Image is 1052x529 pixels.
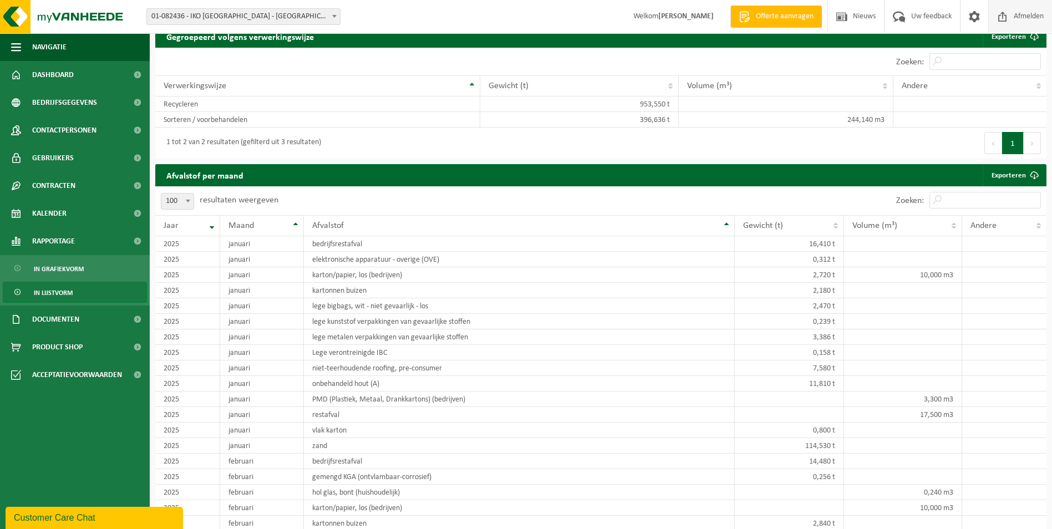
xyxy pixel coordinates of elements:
[852,221,897,230] span: Volume (m³)
[730,6,822,28] a: Offerte aanvragen
[753,11,816,22] span: Offerte aanvragen
[147,9,340,24] span: 01-082436 - IKO NV - ANTWERPEN
[844,407,962,423] td: 17,500 m3
[155,314,220,329] td: 2025
[200,196,278,205] label: resultaten weergeven
[220,376,304,391] td: januari
[312,221,344,230] span: Afvalstof
[3,258,147,279] a: In grafiekvorm
[220,314,304,329] td: januari
[155,236,220,252] td: 2025
[304,469,735,485] td: gemengd KGA (ontvlambaar-corrosief)
[984,132,1002,154] button: Previous
[32,361,122,389] span: Acceptatievoorwaarden
[32,172,75,200] span: Contracten
[983,164,1045,186] a: Exporteren
[155,164,255,186] h2: Afvalstof per maand
[304,267,735,283] td: karton/papier, los (bedrijven)
[161,194,194,209] span: 100
[155,485,220,500] td: 2025
[32,61,74,89] span: Dashboard
[220,283,304,298] td: januari
[34,258,84,279] span: In grafiekvorm
[735,236,844,252] td: 16,410 t
[6,505,185,529] iframe: chat widget
[220,500,304,516] td: februari
[970,221,997,230] span: Andere
[155,500,220,516] td: 2025
[304,252,735,267] td: elektronische apparatuur - overige (OVE)
[220,360,304,376] td: januari
[304,423,735,438] td: vlak karton
[304,485,735,500] td: hol glas, bont (huishoudelijk)
[34,282,73,303] span: In lijstvorm
[220,391,304,407] td: januari
[32,33,67,61] span: Navigatie
[155,423,220,438] td: 2025
[735,329,844,345] td: 3,386 t
[155,391,220,407] td: 2025
[304,360,735,376] td: niet-teerhoudende roofing, pre-consumer
[155,329,220,345] td: 2025
[844,500,962,516] td: 10,000 m3
[304,345,735,360] td: Lege verontreinigde IBC
[220,407,304,423] td: januari
[304,391,735,407] td: PMD (Plastiek, Metaal, Drankkartons) (bedrijven)
[1002,132,1024,154] button: 1
[155,469,220,485] td: 2025
[155,345,220,360] td: 2025
[155,26,325,47] h2: Gegroepeerd volgens verwerkingswijze
[220,438,304,454] td: januari
[735,314,844,329] td: 0,239 t
[735,423,844,438] td: 0,800 t
[902,82,928,90] span: Andere
[220,236,304,252] td: januari
[735,438,844,454] td: 114,530 t
[304,329,735,345] td: lege metalen verpakkingen van gevaarlijke stoffen
[1024,132,1041,154] button: Next
[220,345,304,360] td: januari
[220,329,304,345] td: januari
[155,298,220,314] td: 2025
[32,144,74,172] span: Gebruikers
[687,82,732,90] span: Volume (m³)
[32,89,97,116] span: Bedrijfsgegevens
[220,469,304,485] td: februari
[735,454,844,469] td: 14,480 t
[220,267,304,283] td: januari
[155,96,480,112] td: Recycleren
[220,423,304,438] td: januari
[155,112,480,128] td: Sorteren / voorbehandelen
[679,112,893,128] td: 244,140 m3
[735,345,844,360] td: 0,158 t
[735,360,844,376] td: 7,580 t
[161,133,321,153] div: 1 tot 2 van 2 resultaten (gefilterd uit 3 resultaten)
[844,391,962,407] td: 3,300 m3
[304,283,735,298] td: kartonnen buizen
[735,469,844,485] td: 0,256 t
[304,438,735,454] td: zand
[304,454,735,469] td: bedrijfsrestafval
[155,252,220,267] td: 2025
[155,283,220,298] td: 2025
[155,376,220,391] td: 2025
[32,116,96,144] span: Contactpersonen
[32,306,79,333] span: Documenten
[220,485,304,500] td: februari
[735,267,844,283] td: 2,720 t
[155,360,220,376] td: 2025
[896,58,924,67] label: Zoeken:
[844,485,962,500] td: 0,240 m3
[155,267,220,283] td: 2025
[164,221,179,230] span: Jaar
[220,298,304,314] td: januari
[155,438,220,454] td: 2025
[164,82,226,90] span: Verwerkingswijze
[735,298,844,314] td: 2,470 t
[480,112,679,128] td: 396,636 t
[489,82,528,90] span: Gewicht (t)
[735,376,844,391] td: 11,810 t
[304,314,735,329] td: lege kunststof verpakkingen van gevaarlijke stoffen
[304,298,735,314] td: lege bigbags, wit - niet gevaarlijk - los
[32,200,67,227] span: Kalender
